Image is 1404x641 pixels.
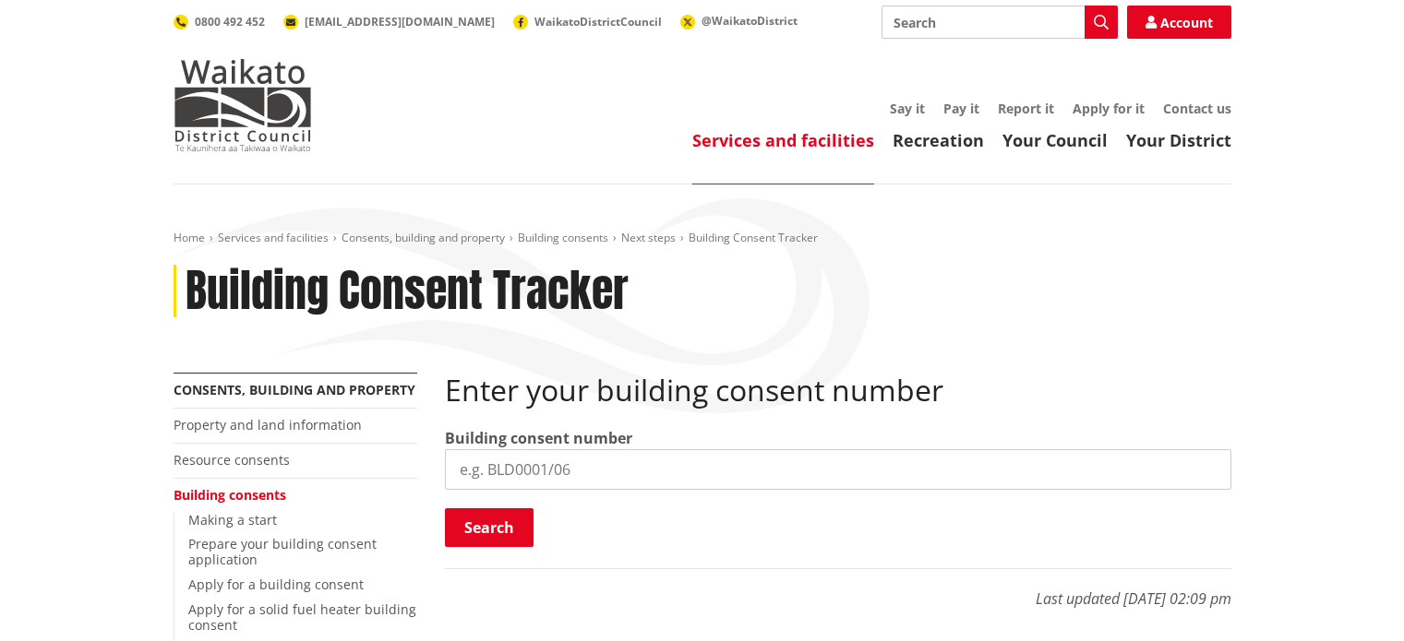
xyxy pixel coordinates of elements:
a: Contact us [1163,100,1231,117]
a: Consents, building and property [342,230,505,245]
a: Resource consents [174,451,290,469]
a: Services and facilities [218,230,329,245]
a: Report it [998,100,1054,117]
a: Next steps [621,230,676,245]
input: Search input [882,6,1118,39]
input: e.g. BLD0001/06 [445,449,1231,490]
a: Account [1127,6,1231,39]
a: Your Council [1002,129,1108,151]
span: [EMAIL_ADDRESS][DOMAIN_NAME] [305,14,495,30]
a: Consents, building and property [174,381,415,398]
label: Building consent number [445,427,632,449]
a: Your District [1126,129,1231,151]
img: Waikato District Council - Te Kaunihera aa Takiwaa o Waikato [174,59,312,151]
a: Making a start [188,511,277,528]
a: Services and facilities [692,129,874,151]
h2: Enter your building consent number [445,373,1231,408]
a: Say it [890,100,925,117]
a: Building consents [174,486,286,504]
nav: breadcrumb [174,231,1231,246]
h1: Building Consent Tracker [186,265,629,318]
a: [EMAIL_ADDRESS][DOMAIN_NAME] [283,14,495,30]
a: Property and land information [174,416,362,433]
a: Apply for a solid fuel heater building consent​ [188,600,416,634]
span: Building Consent Tracker [689,230,818,245]
span: 0800 492 452 [195,14,265,30]
a: Apply for a building consent [188,576,364,593]
a: Apply for it [1073,100,1145,117]
a: @WaikatoDistrict [680,13,798,29]
a: Prepare your building consent application [188,535,377,568]
a: 0800 492 452 [174,14,265,30]
a: Home [174,230,205,245]
button: Search [445,508,534,547]
a: WaikatoDistrictCouncil [513,14,662,30]
a: Recreation [893,129,984,151]
a: Pay it [943,100,979,117]
span: WaikatoDistrictCouncil [534,14,662,30]
span: @WaikatoDistrict [702,13,798,29]
p: Last updated [DATE] 02:09 pm [445,568,1231,610]
a: Building consents [518,230,608,245]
